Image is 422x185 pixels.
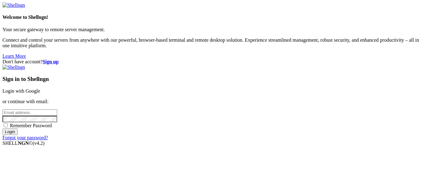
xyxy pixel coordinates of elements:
input: Login [2,128,18,135]
h3: Sign in to Shellngn [2,76,420,82]
span: 4.2.0 [33,141,45,146]
a: Login with Google [2,88,40,94]
img: Shellngn [2,65,25,70]
p: Your secure gateway to remote server management. [2,27,420,32]
img: Shellngn [2,2,25,8]
b: NGN [18,141,29,146]
span: Remember Password [10,123,52,128]
a: Sign up [43,59,59,64]
p: or continue with email: [2,99,420,104]
a: Learn More [2,53,26,59]
input: Email address [2,109,57,116]
h4: Welcome to Shellngn! [2,15,420,20]
input: Remember Password [4,123,8,127]
div: Don't have account? [2,59,420,65]
p: Connect and control your servers from anywhere with our powerful, browser-based terminal and remo... [2,37,420,48]
a: Forgot your password? [2,135,48,140]
span: SHELL © [2,141,44,146]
